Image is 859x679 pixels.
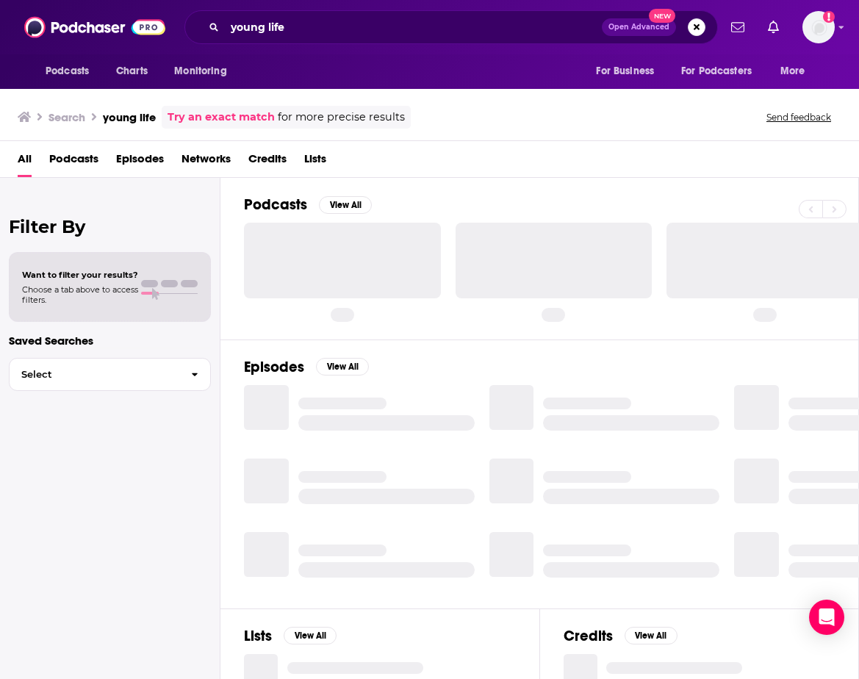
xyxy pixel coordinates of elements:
button: View All [625,627,678,644]
a: Show notifications dropdown [762,15,785,40]
button: Select [9,358,211,391]
a: Lists [304,147,326,177]
a: Charts [107,57,157,85]
a: Podcasts [49,147,98,177]
button: Send feedback [762,111,835,123]
a: CreditsView All [564,627,678,645]
span: Monitoring [174,61,226,82]
button: open menu [672,57,773,85]
span: For Business [596,61,654,82]
span: Podcasts [46,61,89,82]
span: Want to filter your results? [22,270,138,280]
span: For Podcasters [681,61,752,82]
input: Search podcasts, credits, & more... [225,15,602,39]
button: View All [284,627,337,644]
button: open menu [35,57,108,85]
h2: Filter By [9,216,211,237]
span: Charts [116,61,148,82]
h2: Lists [244,627,272,645]
a: Credits [248,147,287,177]
span: for more precise results [278,109,405,126]
span: Select [10,370,179,379]
a: ListsView All [244,627,337,645]
span: Open Advanced [608,24,669,31]
button: open menu [586,57,672,85]
span: More [780,61,805,82]
p: Saved Searches [9,334,211,348]
span: Choose a tab above to access filters. [22,284,138,305]
button: open menu [770,57,824,85]
button: Open AdvancedNew [602,18,676,36]
img: Podchaser - Follow, Share and Rate Podcasts [24,13,165,41]
h2: Podcasts [244,195,307,214]
h3: young life [103,110,156,124]
img: User Profile [802,11,835,43]
button: open menu [164,57,245,85]
a: All [18,147,32,177]
button: Show profile menu [802,11,835,43]
button: View All [319,196,372,214]
span: New [649,9,675,23]
a: EpisodesView All [244,358,369,376]
svg: Add a profile image [823,11,835,23]
div: Open Intercom Messenger [809,600,844,635]
h2: Credits [564,627,613,645]
a: Networks [181,147,231,177]
button: View All [316,358,369,376]
a: Episodes [116,147,164,177]
h3: Search [48,110,85,124]
a: Try an exact match [168,109,275,126]
h2: Episodes [244,358,304,376]
span: Logged in as shcarlos [802,11,835,43]
div: Search podcasts, credits, & more... [184,10,718,44]
a: PodcastsView All [244,195,372,214]
a: Show notifications dropdown [725,15,750,40]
